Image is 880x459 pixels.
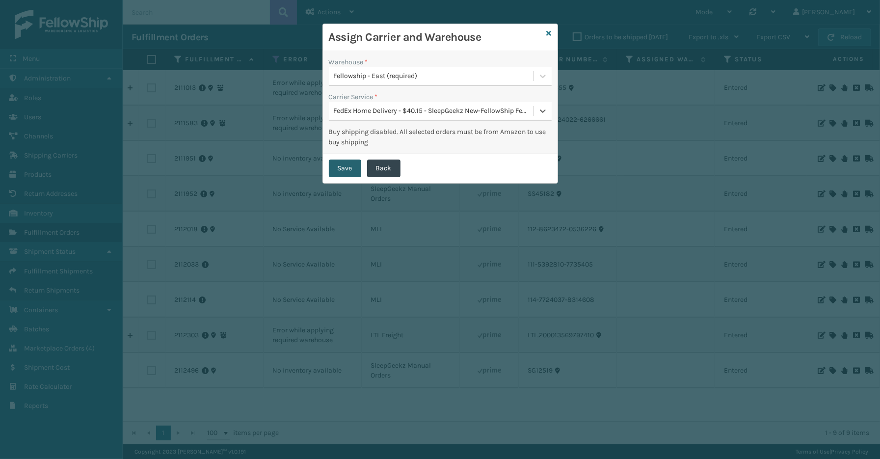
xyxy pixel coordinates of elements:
button: Back [367,160,400,177]
div: Fellowship - East (required) [334,71,534,81]
div: FedEx Home Delivery - $40.15 - SleepGeekz New-FellowShip FedEx Account [334,106,534,116]
label: Warehouse [329,57,368,67]
label: Carrier Service [329,92,378,102]
h3: Assign Carrier and Warehouse [329,30,543,45]
div: Buy shipping disabled. All selected orders must be from Amazon to use buy shipping [329,127,552,147]
button: Save [329,160,361,177]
